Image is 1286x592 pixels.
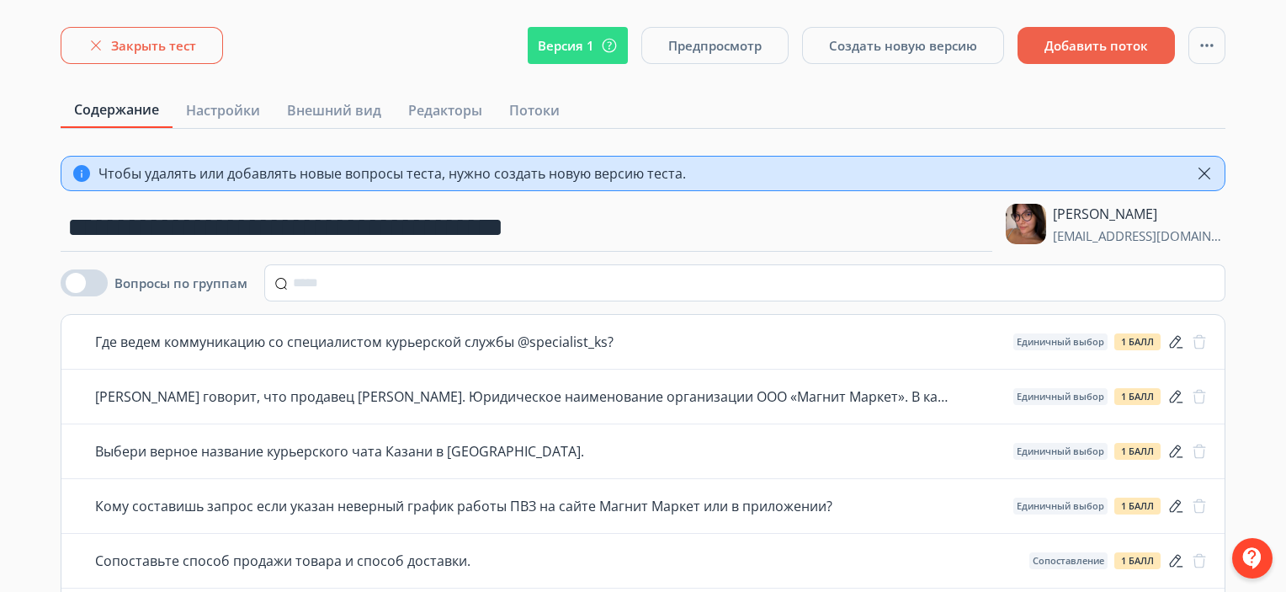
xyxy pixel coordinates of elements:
[509,100,560,120] span: Потоки
[95,496,832,516] p: Кому составишь запрос если указан неверный график работы ПВЗ на сайте Магнит Маркет или в приложе...
[61,370,1225,424] div: [PERSON_NAME] говорит, что продавец [PERSON_NAME]. Юридическое наименование организации ООО «Магн...
[95,551,470,571] p: Сопоставьте способ продажи товара и способ доставки.
[1121,337,1154,347] span: 1 балл
[95,387,954,407] p: [PERSON_NAME] говорит, что продавец [PERSON_NAME]. Юридическое наименование организации ООО «Магн...
[1053,204,1225,224] span: [PERSON_NAME]
[1017,446,1104,456] span: Единичный выбор
[114,275,247,291] label: Вопросы по группам
[61,27,223,64] button: Закрыть тест
[641,27,789,64] button: Предпросмотр
[802,27,1004,64] button: Создать новую версию
[287,100,381,120] span: Внешний вид
[1017,392,1104,402] span: Единичный выбор
[186,100,260,120] span: Настройки
[61,424,1225,479] div: Выбери верное название курьерского чата Казани в [GEOGRAPHIC_DATA].Единичный выбор1 балл
[95,441,584,461] p: Выбери верное название курьерского чата Казани в [GEOGRAPHIC_DATA].
[1033,556,1104,566] span: Сопоставление
[98,163,686,184] div: Чтобы удалять или добавлять новые вопросы теста, нужно создать новую версию теста.
[1121,556,1154,566] span: 1 балл
[1018,27,1175,64] button: Добавить поток
[1006,204,1046,244] img: avatar
[1053,227,1225,244] span: [EMAIL_ADDRESS][DOMAIN_NAME]
[1017,337,1104,347] span: Единичный выбор
[61,479,1225,534] div: Кому составишь запрос если указан неверный график работы ПВЗ на сайте Магнит Маркет или в приложе...
[1121,446,1154,456] span: 1 балл
[74,99,159,120] span: Содержание
[1121,392,1154,402] span: 1 балл
[408,100,482,120] span: Редакторы
[1121,501,1154,511] span: 1 балл
[95,332,614,352] p: Где ведем коммуникацию со специалистом курьерской службы @specialist_ks?
[61,315,1225,370] div: Где ведем коммуникацию со специалистом курьерской службы @specialist_ks?Единичный выбор1 балл
[538,37,594,54] span: Версия 1
[1017,501,1104,511] span: Единичный выбор
[61,534,1225,589] div: Сопоставьте способ продажи товара и способ доставки.Сопоставление1 балл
